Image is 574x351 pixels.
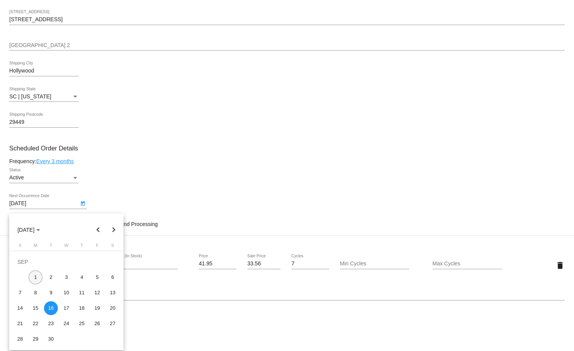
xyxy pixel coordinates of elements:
[12,300,28,316] td: September 14, 2025
[106,286,120,300] div: 13
[105,316,120,331] td: September 27, 2025
[59,270,74,285] td: September 3, 2025
[74,300,89,316] td: September 18, 2025
[28,316,43,331] td: September 22, 2025
[29,286,42,300] div: 8
[59,270,73,284] div: 3
[89,243,105,251] th: Friday
[59,301,73,315] div: 17
[17,227,40,233] span: [DATE]
[12,285,28,300] td: September 7, 2025
[44,286,58,300] div: 9
[44,301,58,315] div: 16
[90,301,104,315] div: 19
[44,317,58,331] div: 23
[13,286,27,300] div: 7
[74,243,89,251] th: Thursday
[105,300,120,316] td: September 20, 2025
[91,222,106,238] button: Previous month
[29,270,42,284] div: 1
[106,301,120,315] div: 20
[106,317,120,331] div: 27
[43,270,59,285] td: September 2, 2025
[29,317,42,331] div: 22
[105,243,120,251] th: Saturday
[13,317,27,331] div: 21
[59,317,73,331] div: 24
[13,332,27,346] div: 28
[28,270,43,285] td: September 1, 2025
[44,270,58,284] div: 2
[44,332,58,346] div: 30
[105,285,120,300] td: September 13, 2025
[59,300,74,316] td: September 17, 2025
[28,300,43,316] td: September 15, 2025
[75,270,89,284] div: 4
[13,301,27,315] div: 14
[106,222,122,238] button: Next month
[74,316,89,331] td: September 25, 2025
[29,332,42,346] div: 29
[90,270,104,284] div: 5
[28,243,43,251] th: Monday
[12,331,28,347] td: September 28, 2025
[106,270,120,284] div: 6
[29,301,42,315] div: 15
[11,222,46,238] button: Choose month and year
[105,270,120,285] td: September 6, 2025
[12,316,28,331] td: September 21, 2025
[43,285,59,300] td: September 9, 2025
[12,254,120,270] td: SEP
[89,300,105,316] td: September 19, 2025
[43,331,59,347] td: September 30, 2025
[75,301,89,315] div: 18
[28,331,43,347] td: September 29, 2025
[59,285,74,300] td: September 10, 2025
[90,286,104,300] div: 12
[43,316,59,331] td: September 23, 2025
[59,316,74,331] td: September 24, 2025
[75,286,89,300] div: 11
[43,243,59,251] th: Tuesday
[59,286,73,300] div: 10
[74,285,89,300] td: September 11, 2025
[75,317,89,331] div: 25
[59,243,74,251] th: Wednesday
[43,300,59,316] td: September 16, 2025
[28,285,43,300] td: September 8, 2025
[74,270,89,285] td: September 4, 2025
[89,270,105,285] td: September 5, 2025
[90,317,104,331] div: 26
[89,285,105,300] td: September 12, 2025
[12,243,28,251] th: Sunday
[89,316,105,331] td: September 26, 2025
